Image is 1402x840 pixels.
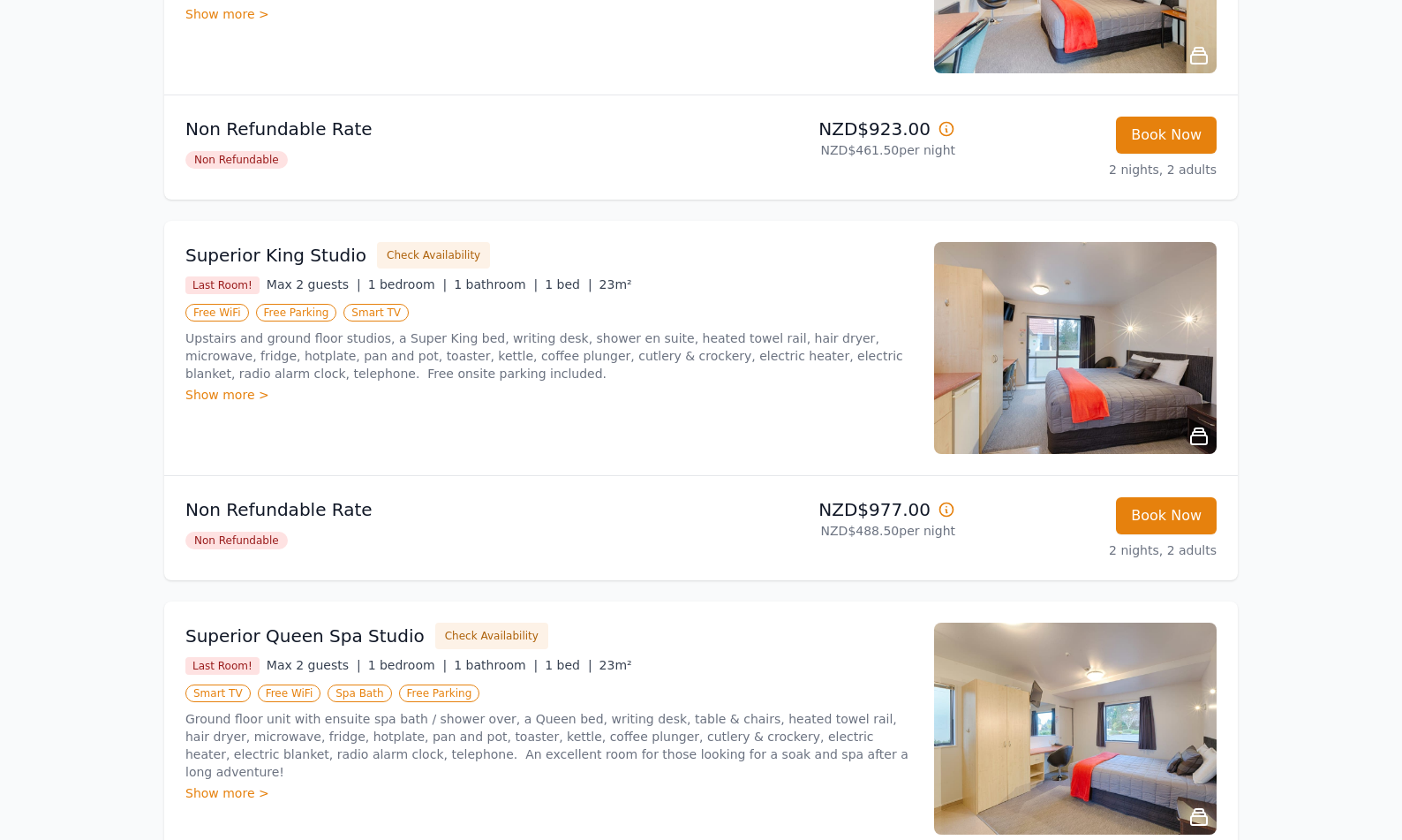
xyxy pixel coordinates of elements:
span: 1 bed | [545,277,592,291]
p: 2 nights, 2 adults [969,161,1217,178]
span: 1 bed | [545,658,592,672]
span: 1 bathroom | [454,277,538,291]
span: Non Refundable [185,151,288,169]
h3: Superior Queen Spa Studio [185,624,425,648]
span: Non Refundable [185,532,288,549]
button: Check Availability [435,623,548,649]
p: Upstairs and ground floor studios, a Super King bed, writing desk, shower en suite, heated towel ... [185,329,913,382]
span: Last Room! [185,657,260,675]
span: Max 2 guests | [267,658,361,672]
p: Non Refundable Rate [185,117,694,141]
span: Last Room! [185,276,260,294]
span: 23m² [599,277,632,291]
span: 1 bathroom | [454,658,538,672]
div: Show more > [185,5,913,23]
p: 2 nights, 2 adults [969,541,1217,559]
h3: Superior King Studio [185,243,366,268]
span: Free WiFi [258,685,321,702]
span: Free Parking [256,304,337,322]
button: Book Now [1116,497,1217,534]
p: Ground floor unit with ensuite spa bath / shower over, a Queen bed, writing desk, table & chairs,... [185,710,913,781]
span: Spa Bath [328,685,391,702]
button: Book Now [1116,117,1217,154]
p: NZD$923.00 [708,117,955,141]
span: Smart TV [185,685,251,702]
button: Check Availability [377,242,490,269]
span: 1 bedroom | [368,277,448,291]
p: NZD$461.50 per night [708,141,955,159]
p: NZD$977.00 [708,497,955,522]
div: Show more > [185,386,913,404]
span: Smart TV [343,304,409,322]
span: Max 2 guests | [267,277,361,291]
p: Non Refundable Rate [185,497,694,522]
span: Free WiFi [185,304,249,322]
span: 1 bedroom | [368,658,448,672]
div: Show more > [185,784,913,802]
p: NZD$488.50 per night [708,522,955,540]
span: Free Parking [399,685,480,702]
span: 23m² [599,658,632,672]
